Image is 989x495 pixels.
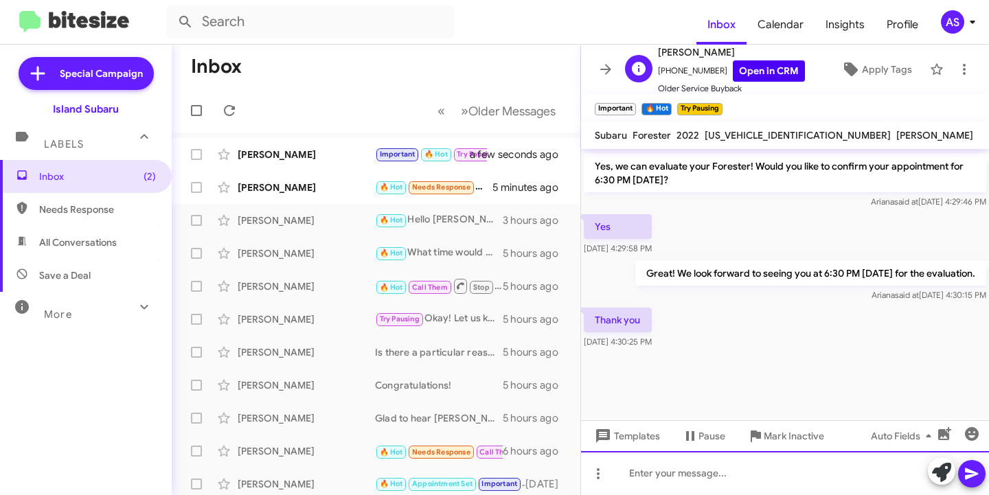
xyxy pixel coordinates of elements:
[584,308,652,332] p: Thank you
[633,129,671,141] span: Forester
[375,345,503,359] div: Is there a particular reason why?
[584,336,652,347] span: [DATE] 4:30:25 PM
[375,311,503,327] div: Okay! Let us know how it goes!
[584,214,652,239] p: Yes
[747,5,815,45] a: Calendar
[44,308,72,321] span: More
[595,103,636,115] small: Important
[876,5,929,45] a: Profile
[380,479,403,488] span: 🔥 Hot
[39,170,156,183] span: Inbox
[238,246,375,260] div: [PERSON_NAME]
[380,183,403,192] span: 🔥 Hot
[677,103,723,115] small: Try Pausing
[473,283,490,292] span: Stop
[503,444,569,458] div: 6 hours ago
[581,424,671,448] button: Templates
[872,290,986,300] span: Ariana [DATE] 4:30:15 PM
[238,444,375,458] div: [PERSON_NAME]
[238,411,375,425] div: [PERSON_NAME]
[380,150,416,159] span: Important
[736,424,835,448] button: Mark Inactive
[461,102,468,119] span: »
[238,279,375,293] div: [PERSON_NAME]
[412,183,470,192] span: Needs Response
[429,97,453,125] button: Previous
[375,442,503,459] div: Inbound Call
[705,129,891,141] span: [US_VEHICLE_IDENTIFICATION_NUMBER]
[503,378,569,392] div: 5 hours ago
[658,44,805,60] span: [PERSON_NAME]
[39,203,156,216] span: Needs Response
[479,448,515,457] span: Call Them
[166,5,455,38] input: Search
[453,97,564,125] button: Next
[764,424,824,448] span: Mark Inactive
[144,170,156,183] span: (2)
[60,67,143,80] span: Special Campaign
[584,154,986,192] p: Yes, we can evaluate your Forester! Would you like to confirm your appointment for 6:30 PM [DATE]?
[375,411,503,425] div: Glad to hear [PERSON_NAME], thank you!
[44,138,84,150] span: Labels
[503,246,569,260] div: 5 hours ago
[375,277,503,295] div: Good Morning [PERSON_NAME]! I wanted to follow up with you and see if had some time to stop by ou...
[238,378,375,392] div: [PERSON_NAME]
[238,181,375,194] div: [PERSON_NAME]
[525,477,569,491] div: [DATE]
[658,82,805,95] span: Older Service Buyback
[238,312,375,326] div: [PERSON_NAME]
[412,448,470,457] span: Needs Response
[412,283,448,292] span: Call Them
[238,214,375,227] div: [PERSON_NAME]
[375,212,503,228] div: Hello [PERSON_NAME], what day would be best?
[503,411,569,425] div: 5 hours ago
[380,314,420,323] span: Try Pausing
[481,479,517,488] span: Important
[895,290,919,300] span: said at
[671,424,736,448] button: Pause
[238,148,375,161] div: [PERSON_NAME]
[896,129,973,141] span: [PERSON_NAME]
[375,146,487,162] div: Thank you
[595,129,627,141] span: Subaru
[871,196,986,207] span: Ariana [DATE] 4:29:46 PM
[658,60,805,82] span: [PHONE_NUMBER]
[487,148,569,161] div: a few seconds ago
[894,196,918,207] span: said at
[941,10,964,34] div: AS
[860,424,948,448] button: Auto Fields
[871,424,937,448] span: Auto Fields
[503,345,569,359] div: 5 hours ago
[191,56,242,78] h1: Inbox
[19,57,154,90] a: Special Campaign
[380,448,403,457] span: 🔥 Hot
[592,424,660,448] span: Templates
[39,235,117,249] span: All Conversations
[238,345,375,359] div: [PERSON_NAME]
[457,150,497,159] span: Try Pausing
[412,479,473,488] span: Appointment Set
[641,103,671,115] small: 🔥 Hot
[430,97,564,125] nav: Page navigation example
[584,243,652,253] span: [DATE] 4:29:58 PM
[733,60,805,82] a: Open in CRM
[375,179,492,195] div: Hi [PERSON_NAME]. Later in the afternoon definitely works better for me
[929,10,974,34] button: AS
[696,5,747,45] a: Inbox
[53,102,119,116] div: Island Subaru
[492,181,569,194] div: 5 minutes ago
[380,283,403,292] span: 🔥 Hot
[815,5,876,45] a: Insights
[503,279,569,293] div: 5 hours ago
[424,150,448,159] span: 🔥 Hot
[503,312,569,326] div: 5 hours ago
[635,261,986,286] p: Great! We look forward to seeing you at 6:30 PM [DATE] for the evaluation.
[503,214,569,227] div: 3 hours ago
[380,216,403,225] span: 🔥 Hot
[39,268,91,282] span: Save a Deal
[375,476,525,492] div: No problem! Just let me know when you're ready to reschedule. Looking forward to hearing from you!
